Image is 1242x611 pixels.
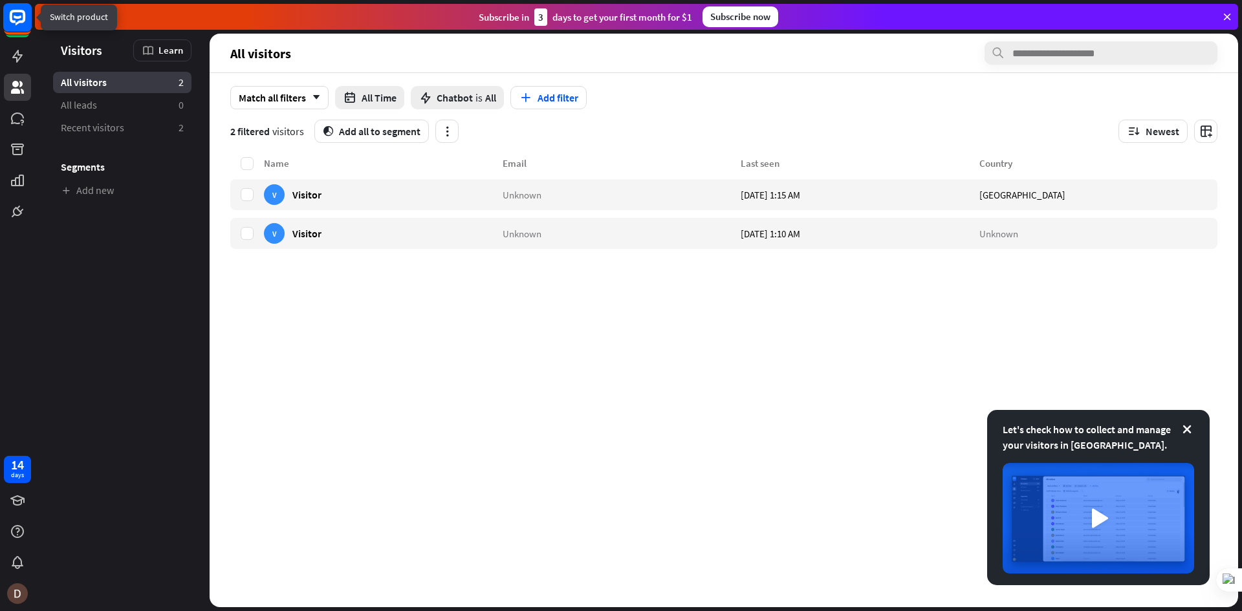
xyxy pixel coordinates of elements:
[53,160,191,173] h3: Segments
[61,43,102,58] span: Visitors
[703,6,778,27] div: Subscribe now
[979,188,1065,200] span: [GEOGRAPHIC_DATA]
[264,184,285,205] div: V
[503,188,541,200] span: Unknown
[979,227,1018,239] span: Unknown
[11,471,24,480] div: days
[979,157,1218,169] div: Country
[53,117,191,138] a: Recent visitors 2
[503,227,541,239] span: Unknown
[741,227,800,239] span: [DATE] 1:10 AM
[1003,422,1194,453] div: Let's check how to collect and manage your visitors in [GEOGRAPHIC_DATA].
[503,157,741,169] div: Email
[335,86,404,109] button: All Time
[741,157,979,169] div: Last seen
[510,86,587,109] button: Add filter
[314,120,429,143] button: segmentAdd all to segment
[179,76,184,89] aside: 2
[11,459,24,471] div: 14
[179,98,184,112] aside: 0
[158,44,183,56] span: Learn
[741,188,800,200] span: [DATE] 1:15 AM
[61,121,124,134] span: Recent visitors
[1003,463,1194,573] img: image
[230,125,270,138] span: 2 filtered
[264,223,285,244] div: V
[264,157,503,169] div: Name
[292,227,321,239] span: Visitor
[479,8,692,26] div: Subscribe in days to get your first month for $1
[61,98,97,112] span: All leads
[437,91,473,104] span: Chatbot
[179,121,184,134] aside: 2
[4,456,31,483] a: 14 days
[53,180,191,201] a: Add new
[230,86,329,109] div: Match all filters
[292,188,321,200] span: Visitor
[61,76,107,89] span: All visitors
[475,91,483,104] span: is
[534,8,547,26] div: 3
[485,91,496,104] span: All
[323,126,334,136] i: segment
[230,46,291,61] span: All visitors
[53,94,191,116] a: All leads 0
[1118,120,1188,143] button: Newest
[10,5,49,44] button: Open LiveChat chat widget
[272,125,304,138] span: visitors
[306,94,320,102] i: arrow_down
